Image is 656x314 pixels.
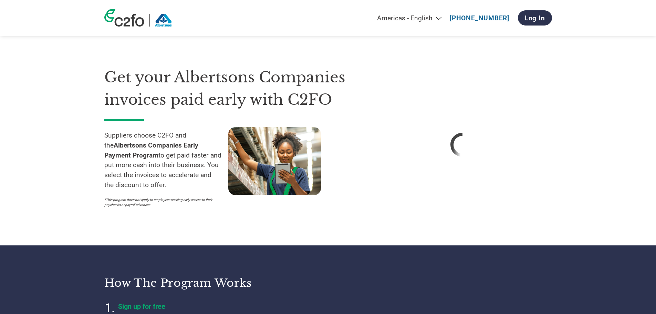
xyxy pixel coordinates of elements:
[518,10,552,26] a: Log In
[104,66,352,111] h1: Get your Albertsons Companies invoices paid early with C2FO
[118,302,290,311] h4: Sign up for free
[450,14,509,22] a: [PHONE_NUMBER]
[104,9,144,27] img: c2fo logo
[228,127,321,195] img: supply chain worker
[104,276,320,290] h3: How the program works
[104,131,228,190] p: Suppliers choose C2FO and the to get paid faster and put more cash into their business. You selec...
[155,14,172,27] img: Albertsons Companies
[104,197,221,207] p: *This program does not apply to employees seeking early access to their paychecks or payroll adva...
[104,141,198,159] strong: Albertsons Companies Early Payment Program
